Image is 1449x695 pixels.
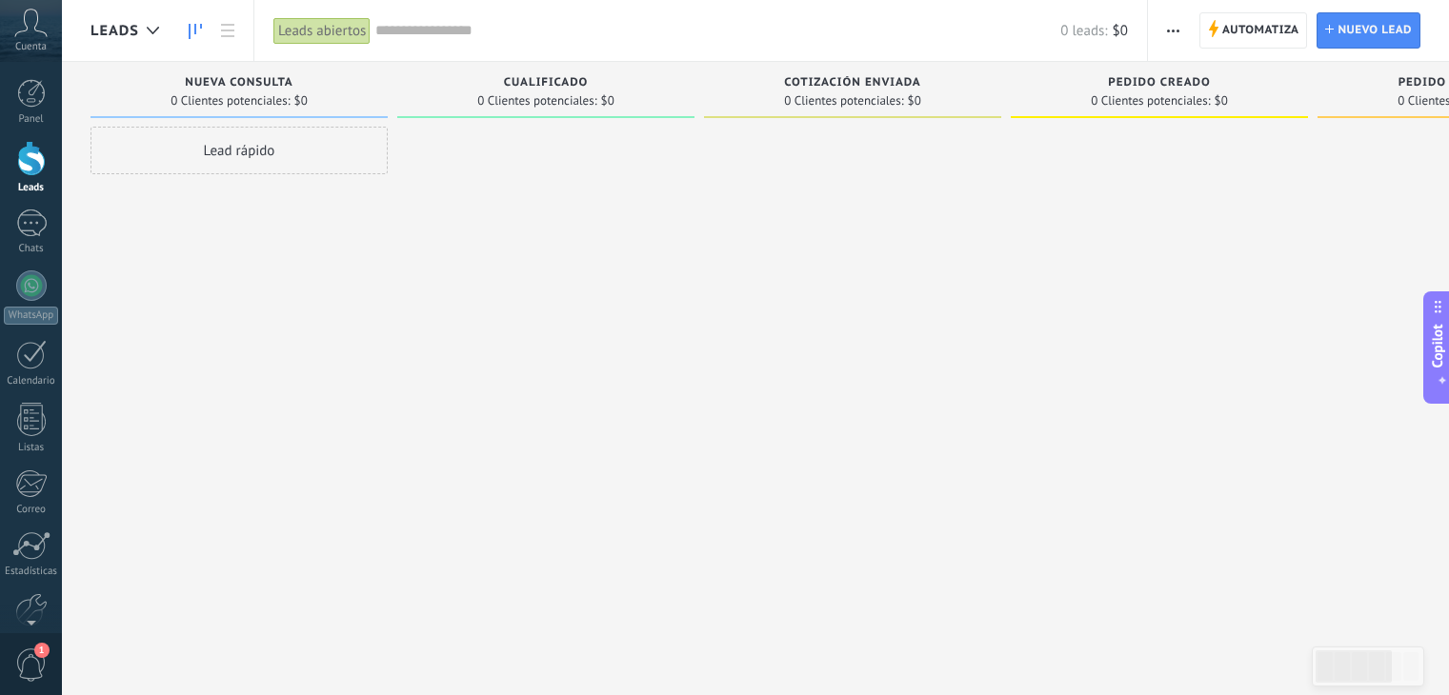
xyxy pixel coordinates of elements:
[1222,13,1299,48] span: Automatiza
[407,76,685,92] div: Cualificado
[4,307,58,325] div: WhatsApp
[784,95,903,107] span: 0 Clientes potenciales:
[4,442,59,454] div: Listas
[601,95,614,107] span: $0
[1215,95,1228,107] span: $0
[1199,12,1308,49] a: Automatiza
[1338,13,1412,48] span: Nuevo lead
[1020,76,1298,92] div: Pedido creado
[211,12,244,50] a: Lista
[4,504,59,516] div: Correo
[784,76,921,89] span: Cotización enviada
[1317,12,1420,49] a: Nuevo lead
[185,76,292,89] span: Nueva consulta
[273,17,371,45] div: Leads abiertos
[504,76,589,89] span: Cualificado
[4,566,59,578] div: Estadísticas
[179,12,211,50] a: Leads
[1060,22,1107,40] span: 0 leads:
[91,127,388,174] div: Lead rápido
[4,375,59,387] div: Calendario
[171,95,290,107] span: 0 Clientes potenciales:
[714,76,992,92] div: Cotización enviada
[294,95,308,107] span: $0
[477,95,596,107] span: 0 Clientes potenciales:
[4,243,59,255] div: Chats
[4,113,59,126] div: Panel
[908,95,921,107] span: $0
[100,76,378,92] div: Nueva consulta
[15,41,47,53] span: Cuenta
[91,22,139,40] span: Leads
[1108,76,1210,89] span: Pedido creado
[34,643,50,658] span: 1
[1091,95,1210,107] span: 0 Clientes potenciales:
[1113,22,1128,40] span: $0
[1159,12,1187,49] button: Más
[1428,325,1447,368] span: Copilot
[4,182,59,194] div: Leads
